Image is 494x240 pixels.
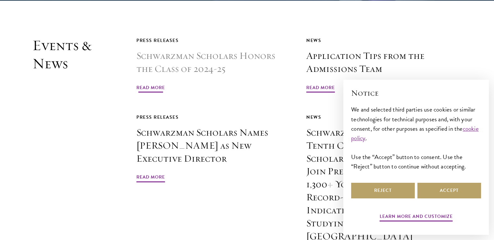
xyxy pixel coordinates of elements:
h3: Schwarzman Scholars Names [PERSON_NAME] as New Executive Director [136,126,292,165]
div: We and selected third parties use cookies or similar technologies for technical purposes and, wit... [351,105,481,171]
span: Read More [136,84,165,94]
div: Press Releases [136,36,292,45]
a: cookie policy [351,124,479,143]
button: Accept [417,183,481,198]
a: Press Releases Schwarzman Scholars Names [PERSON_NAME] as New Executive Director Read More [136,113,292,183]
div: News [306,113,462,121]
h2: Notice [351,87,481,99]
a: Press Releases Schwarzman Scholars Honors the Class of 2024-25 Read More [136,36,292,94]
span: Read More [136,173,165,183]
div: Press Releases [136,113,292,121]
span: Read More [306,84,335,94]
h3: Application Tips from the Admissions Team [306,49,462,75]
h3: Schwarzman Scholars Honors the Class of 2024-25 [136,49,292,75]
div: News [306,36,462,45]
button: Learn more and customize [380,212,453,222]
a: News Application Tips from the Admissions Team Read More [306,36,462,94]
button: Reject [351,183,415,198]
